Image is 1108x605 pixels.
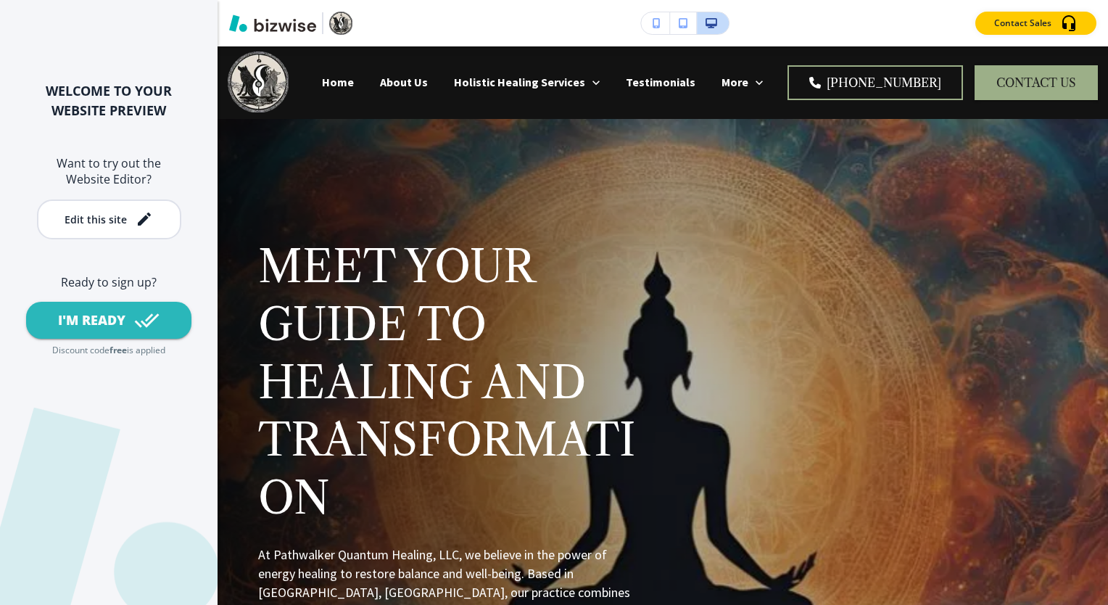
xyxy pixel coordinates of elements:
img: Bizwise Logo [229,15,316,32]
div: Edit this site [65,214,127,225]
button: CONTACT US [975,65,1098,100]
button: Contact Sales [975,12,1096,35]
p: More [722,74,748,91]
p: Contact Sales [994,17,1051,30]
p: Testimonials [626,74,695,91]
p: About Us [380,74,428,91]
p: free [109,345,127,357]
p: Discount code [52,345,109,357]
p: Home [322,74,354,91]
button: I'M READY [26,302,191,339]
div: I'M READY [58,311,125,329]
button: Edit this site [37,199,181,239]
h2: WELCOME TO YOUR WEBSITE PREVIEW [23,81,194,120]
p: Holistic Healing Services [454,74,585,91]
p: is applied [127,345,165,357]
p: Meet Your Guide to Healing and Transformation [258,239,645,528]
h6: Ready to sign up? [23,274,194,290]
a: [PHONE_NUMBER] [787,65,963,100]
img: Pathwalker Quantum Healing, LLC [228,52,289,112]
img: Your Logo [329,12,352,35]
h6: Want to try out the Website Editor? [23,155,194,188]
